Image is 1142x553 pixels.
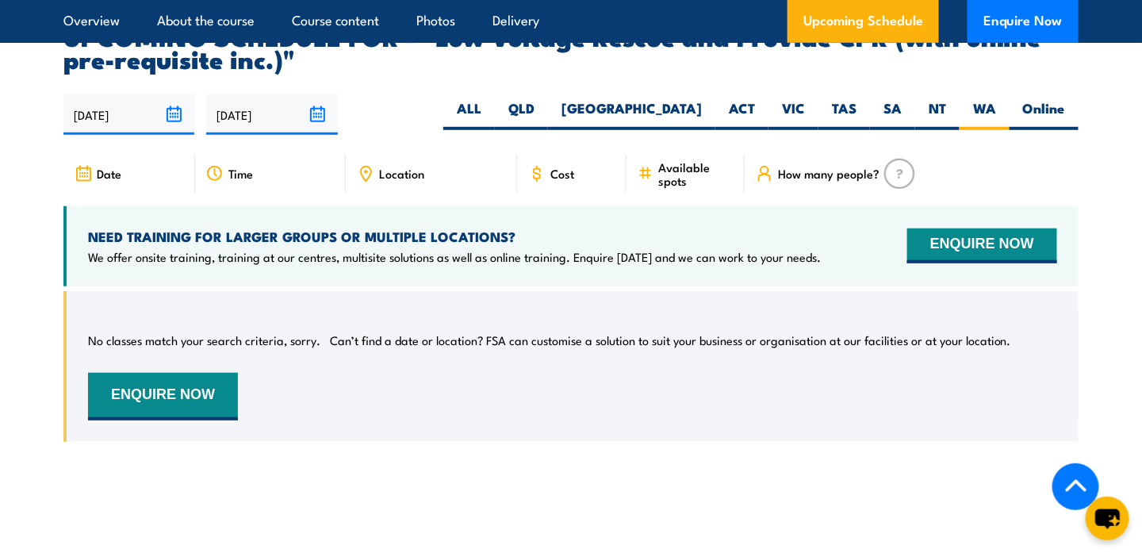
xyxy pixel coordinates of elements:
input: To date [206,94,337,135]
h4: NEED TRAINING FOR LARGER GROUPS OR MULTIPLE LOCATIONS? [88,228,821,245]
span: Time [228,167,253,180]
label: Online [1010,99,1079,130]
span: Cost [550,167,574,180]
span: Location [379,167,424,180]
label: QLD [495,99,548,130]
label: WA [960,99,1010,130]
button: chat-button [1086,497,1129,540]
p: No classes match your search criteria, sorry. [88,332,320,348]
label: SA [870,99,915,130]
span: How many people? [778,167,879,180]
h2: UPCOMING SCHEDULE FOR - "Low Voltage Rescue and Provide CPR (with online pre-requisite inc.)" [63,25,1079,69]
p: We offer onsite training, training at our centres, multisite solutions as well as online training... [88,249,821,265]
label: VIC [768,99,818,130]
span: Date [97,167,121,180]
label: NT [915,99,960,130]
label: [GEOGRAPHIC_DATA] [548,99,715,130]
label: ALL [443,99,495,130]
input: From date [63,94,194,135]
button: ENQUIRE NOW [907,228,1057,263]
p: Can’t find a date or location? FSA can customise a solution to suit your business or organisation... [330,332,1011,348]
label: TAS [818,99,870,130]
button: ENQUIRE NOW [88,373,238,421]
span: Available spots [658,160,734,187]
label: ACT [715,99,768,130]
